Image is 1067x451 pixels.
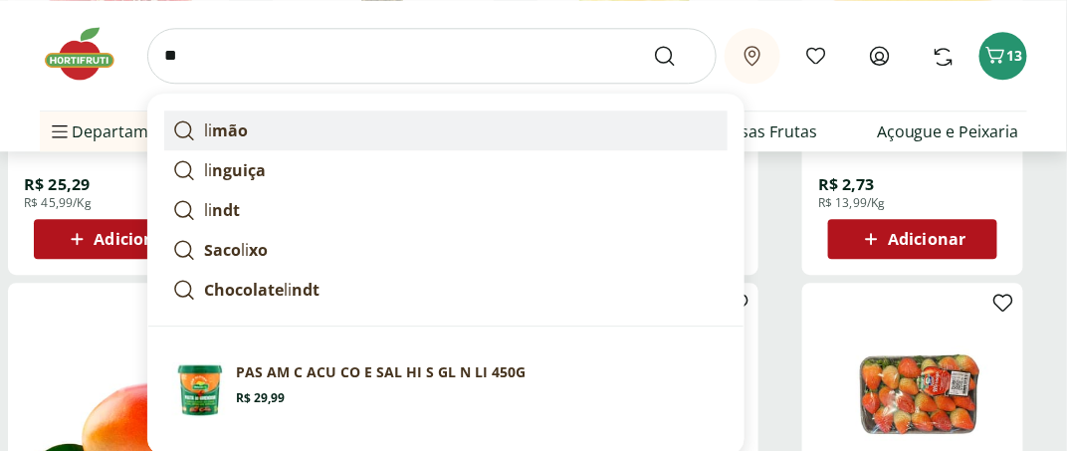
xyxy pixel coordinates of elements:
p: li [204,238,268,262]
span: R$ 13,99/Kg [818,195,886,211]
span: R$ 45,99/Kg [24,195,92,211]
strong: ndt [292,279,320,301]
span: Adicionar [888,231,965,247]
p: li [204,278,320,302]
button: Adicionar [34,219,203,259]
p: li [204,158,266,182]
a: Nossas Frutas [711,119,817,143]
p: li [204,118,248,142]
a: lindt [164,190,728,230]
a: PrincipalPAS AM C ACU CO E SAL HI S GL N LI 450GR$ 29,99 [164,354,728,426]
span: R$ 25,29 [24,173,90,195]
button: Carrinho [979,32,1027,80]
strong: mão [212,119,248,141]
span: R$ 29,99 [236,390,285,406]
strong: Chocolate [204,279,284,301]
p: PAS AM C ACU CO E SAL HI S GL N LI 450G [236,362,526,382]
span: 13 [1007,46,1023,65]
a: linguiça [164,150,728,190]
button: Menu [48,108,72,155]
strong: nguiça [212,159,266,181]
button: Submit Search [653,44,701,68]
span: R$ 2,73 [818,173,875,195]
a: limão [164,111,728,150]
img: Hortifruti [40,24,139,84]
button: Adicionar [828,219,997,259]
img: Principal [172,362,228,418]
a: Sacolixo [164,230,728,270]
span: Departamentos [48,108,191,155]
strong: xo [249,239,268,261]
strong: Saco [204,239,241,261]
a: Açougue e Peixaria [877,119,1019,143]
p: li [204,198,240,222]
span: Adicionar [94,231,171,247]
strong: ndt [212,199,240,221]
a: Chocolatelindt [164,270,728,310]
input: search [147,28,717,84]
